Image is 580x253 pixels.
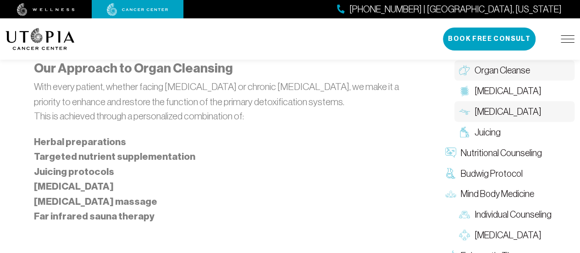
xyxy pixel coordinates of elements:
[34,150,195,162] strong: Targeted nutrient supplementation
[34,135,126,147] strong: Herbal preparations
[459,126,470,137] img: Juicing
[34,210,155,222] strong: Far infrared sauna therapy
[34,195,157,207] strong: [MEDICAL_DATA] massage
[454,204,574,225] a: Individual Counseling
[107,3,168,16] img: cancer center
[17,3,75,16] img: wellness
[475,125,501,139] span: Juicing
[461,166,523,180] span: Budwig Protocol
[445,188,456,199] img: Mind Body Medicine
[459,106,470,117] img: Lymphatic Massage
[454,80,574,101] a: [MEDICAL_DATA]
[461,146,542,159] span: Nutritional Counseling
[443,28,536,51] button: Book Free Consult
[34,61,233,76] strong: Our Approach to Organ Cleansing
[454,225,574,245] a: [MEDICAL_DATA]
[454,101,574,122] a: [MEDICAL_DATA]
[454,122,574,142] a: Juicing
[475,228,541,242] span: [MEDICAL_DATA]
[475,208,552,221] span: Individual Counseling
[34,180,114,192] strong: [MEDICAL_DATA]
[349,3,562,16] span: [PHONE_NUMBER] | [GEOGRAPHIC_DATA], [US_STATE]
[441,183,574,204] a: Mind Body Medicine
[475,105,541,118] span: [MEDICAL_DATA]
[461,187,534,200] span: Mind Body Medicine
[445,147,456,158] img: Nutritional Counseling
[459,65,470,76] img: Organ Cleanse
[441,163,574,183] a: Budwig Protocol
[459,229,470,240] img: Group Therapy
[6,28,75,50] img: logo
[561,35,574,43] img: icon-hamburger
[34,79,402,123] p: With every patient, whether facing [MEDICAL_DATA] or chronic [MEDICAL_DATA], we make it a priorit...
[441,142,574,163] a: Nutritional Counseling
[459,208,470,219] img: Individual Counseling
[337,3,562,16] a: [PHONE_NUMBER] | [GEOGRAPHIC_DATA], [US_STATE]
[475,63,530,77] span: Organ Cleanse
[475,84,541,97] span: [MEDICAL_DATA]
[459,85,470,96] img: Colon Therapy
[454,60,574,80] a: Organ Cleanse
[34,165,114,177] strong: Juicing protocols
[445,168,456,179] img: Budwig Protocol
